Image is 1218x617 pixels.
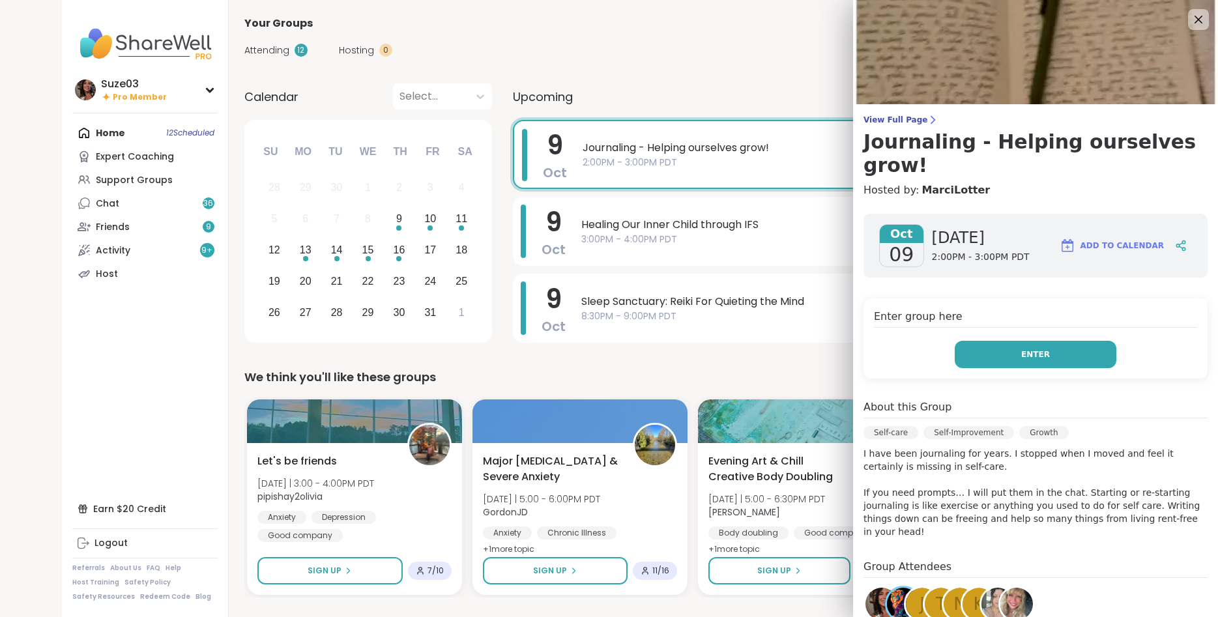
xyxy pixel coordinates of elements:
div: 5 [271,210,277,227]
p: I have been journaling for years. I stopped when I moved and feel it certainly is missing in self... [863,447,1208,538]
div: Sa [450,137,479,166]
span: 11 / 16 [652,566,669,576]
span: Healing Our Inner Child through IFS [581,217,1118,233]
div: Tu [321,137,350,166]
a: Friends9 [72,215,218,238]
span: Your Groups [244,16,313,31]
div: Chronic Illness [537,526,616,539]
b: pipishay2olivia [257,490,323,503]
span: [DATE] | 3:00 - 4:00PM PDT [257,477,374,490]
h3: Journaling - Helping ourselves grow! [863,130,1208,177]
div: 18 [456,241,467,259]
div: Not available Tuesday, September 30th, 2025 [323,174,351,202]
div: Choose Thursday, October 9th, 2025 [385,205,413,233]
div: 29 [300,179,312,196]
h4: Group Attendees [863,559,1208,578]
div: Choose Thursday, October 16th, 2025 [385,237,413,265]
a: Safety Resources [72,592,135,601]
div: We [353,137,382,166]
a: Logout [72,532,218,555]
a: Blog [196,592,211,601]
div: Anxiety [257,511,306,524]
img: ShareWell Logomark [1060,238,1075,253]
div: Choose Saturday, October 18th, 2025 [448,237,476,265]
div: Body doubling [708,526,789,539]
div: 30 [394,304,405,321]
span: Journaling - Helping ourselves grow! [583,140,1116,156]
span: t [936,592,946,617]
div: 2 [396,179,402,196]
div: Choose Tuesday, October 21st, 2025 [323,267,351,295]
span: Evening Art & Chill Creative Body Doubling [708,453,844,485]
span: n [953,592,966,617]
a: Referrals [72,564,105,573]
div: Fr [418,137,447,166]
div: 3 [428,179,433,196]
div: Suze03 [101,77,167,91]
div: 9 [396,210,402,227]
img: Suze03 [75,79,96,100]
div: 15 [362,241,374,259]
span: 9 [206,222,211,233]
span: 3:00PM - 4:00PM PDT [581,233,1118,246]
h4: Hosted by: [863,182,1208,198]
div: Choose Wednesday, October 15th, 2025 [354,237,382,265]
div: Choose Thursday, October 23rd, 2025 [385,267,413,295]
a: FAQ [147,564,160,573]
span: [DATE] | 5:00 - 6:30PM PDT [708,493,825,506]
div: Self-care [863,426,918,439]
button: Enter [955,341,1116,368]
div: Mo [289,137,317,166]
button: Sign Up [483,557,628,584]
div: 27 [300,304,312,321]
img: GordonJD [635,425,675,465]
span: 9 + [201,245,212,256]
span: k [973,592,984,617]
div: Choose Wednesday, October 29th, 2025 [354,298,382,326]
div: Expert Coaching [96,151,174,164]
span: Oct [880,225,923,243]
span: Sign Up [533,565,567,577]
div: Not available Sunday, September 28th, 2025 [261,174,289,202]
div: Not available Monday, October 6th, 2025 [291,205,319,233]
div: Choose Sunday, October 19th, 2025 [261,267,289,295]
span: Hosting [339,44,374,57]
div: Choose Sunday, October 26th, 2025 [261,298,289,326]
a: MarciLotter [921,182,990,198]
div: Not available Wednesday, October 1st, 2025 [354,174,382,202]
div: Choose Monday, October 20th, 2025 [291,267,319,295]
div: Choose Friday, October 31st, 2025 [416,298,444,326]
div: Choose Friday, October 17th, 2025 [416,237,444,265]
div: 11 [456,210,467,227]
b: [PERSON_NAME] [708,506,780,519]
div: 14 [331,241,343,259]
div: Choose Friday, October 10th, 2025 [416,205,444,233]
div: 24 [424,272,436,290]
div: Not available Friday, October 3rd, 2025 [416,174,444,202]
div: Earn $20 Credit [72,497,218,521]
div: Logout [94,537,128,550]
div: Activity [96,244,130,257]
div: Choose Saturday, October 25th, 2025 [448,267,476,295]
div: 26 [268,304,280,321]
div: Friends [96,221,130,234]
div: 19 [268,272,280,290]
button: Add to Calendar [1054,230,1170,261]
div: Choose Tuesday, October 28th, 2025 [323,298,351,326]
a: Support Groups [72,168,218,192]
div: Not available Tuesday, October 7th, 2025 [323,205,351,233]
div: Anxiety [483,526,532,539]
a: Host [72,262,218,285]
div: 28 [268,179,280,196]
span: 8:30PM - 9:00PM PDT [581,309,1118,323]
div: 29 [362,304,374,321]
span: Upcoming [513,88,573,106]
span: Sleep Sanctuary: Reiki For Quieting the Mind [581,294,1118,309]
div: 12 [268,241,280,259]
span: Oct [542,240,566,259]
span: 09 [889,243,914,266]
div: 21 [331,272,343,290]
span: 7 / 10 [428,566,444,576]
a: Host Training [72,578,119,587]
div: 22 [362,272,374,290]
